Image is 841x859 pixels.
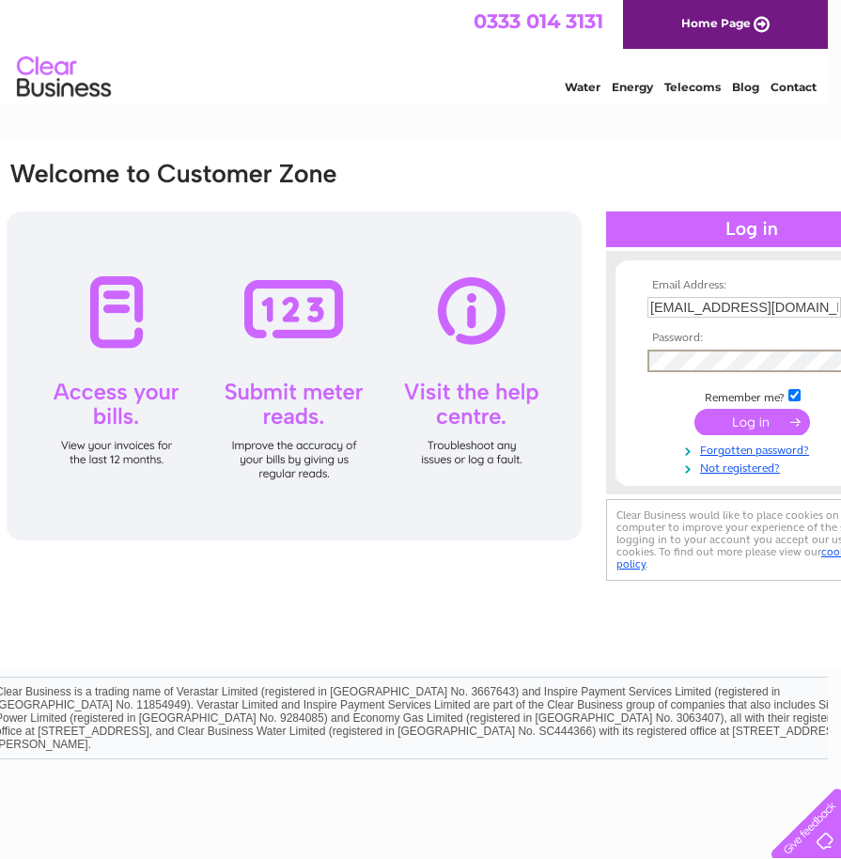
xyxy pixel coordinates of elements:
[578,80,614,94] a: Water
[487,9,616,33] a: 0333 014 3131
[29,49,125,106] img: logo.png
[625,80,666,94] a: Energy
[745,80,772,94] a: Blog
[677,80,734,94] a: Telecoms
[694,409,810,435] input: Submit
[784,80,830,94] a: Contact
